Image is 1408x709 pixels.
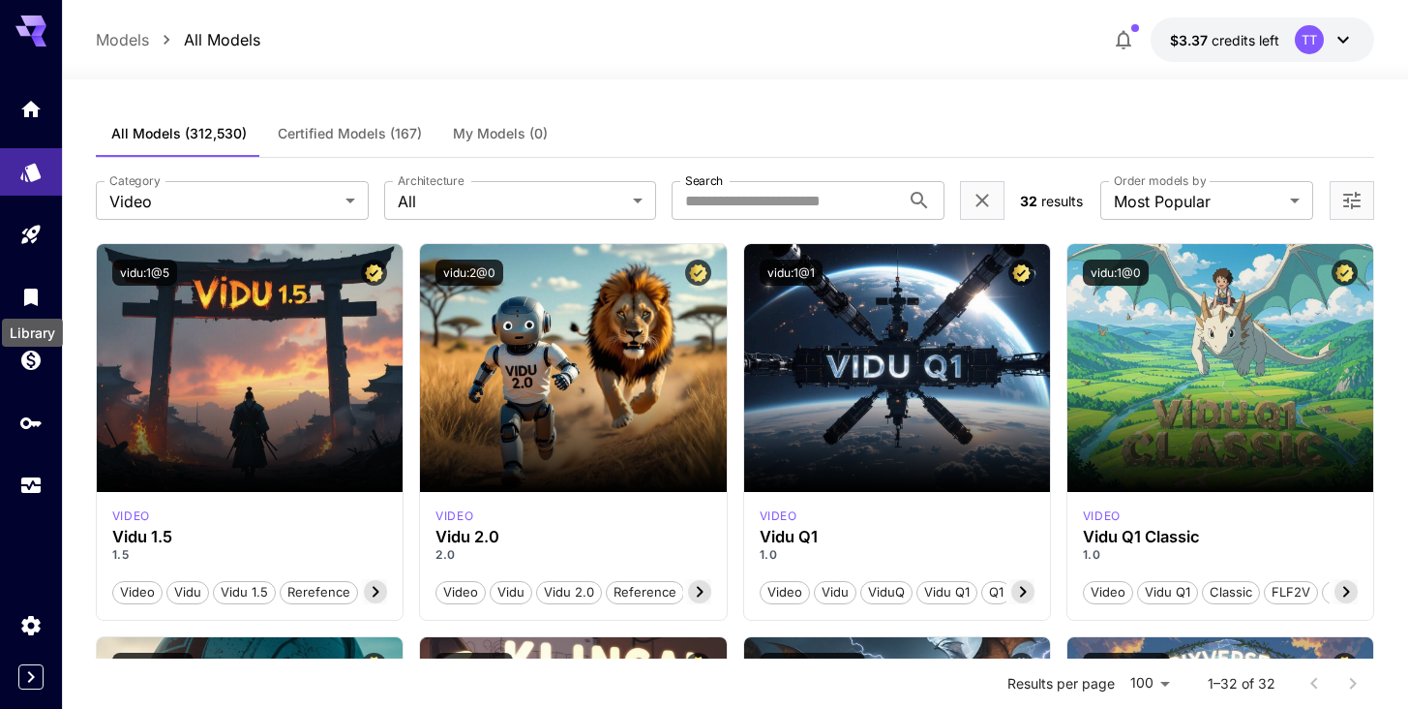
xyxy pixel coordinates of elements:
button: Certified Model – Vetted for best performance and includes a commercial license. [361,260,387,286]
h3: Vidu 2.0 [435,528,710,546]
button: runware:200@7 [760,653,865,679]
p: 2.0 [435,546,710,564]
span: results [1041,193,1083,209]
div: TT [1295,25,1324,54]
span: Reference [607,583,683,602]
span: Vidu [491,583,531,602]
div: 100 [1123,669,1177,697]
div: $3.3694 [1170,30,1279,50]
span: Video [761,583,809,602]
div: vidu_1_5 [112,508,150,525]
span: Video [113,583,162,602]
button: Certified Model – Vetted for best performance and includes a commercial license. [361,653,387,679]
button: Vidu [814,579,856,604]
span: Video [436,583,485,602]
button: vidu:1@1 [760,260,823,286]
button: Certified Model – Vetted for best performance and includes a commercial license. [685,653,711,679]
button: Certified Model – Vetted for best performance and includes a commercial license. [1332,260,1358,286]
div: vidu_2_0 [435,508,473,525]
span: Vidu Q1 [1138,583,1197,602]
label: Order models by [1114,172,1206,189]
h3: Vidu Q1 Classic [1083,528,1358,546]
p: 1.0 [1083,546,1358,564]
button: vidu:1@5 [112,260,177,286]
button: Verified working [1008,653,1034,679]
div: vidu_q1 [760,508,797,525]
div: vidu_q1_classic [1083,508,1121,525]
div: Library [2,319,63,347]
h3: Vidu Q1 [760,528,1034,546]
img: logo_orange.svg [31,31,46,46]
img: tab_domain_overview_orange.svg [80,122,96,138]
button: Certified Model – Vetted for best performance and includes a commercial license. [685,260,711,286]
span: All [398,190,626,213]
img: tab_keywords_by_traffic_grey.svg [204,122,220,138]
button: $3.3694TT [1151,17,1374,62]
button: Expand sidebar [18,664,44,690]
div: Playground [19,223,43,247]
button: klingai:2@1 [435,653,513,679]
button: Rerefence [280,579,358,604]
button: google:3@0 [112,653,194,679]
label: Architecture [398,172,464,189]
div: Home [19,97,43,121]
span: ViduQ [861,583,912,602]
button: Certified Model – Vetted for best performance and includes a commercial license. [1332,653,1358,679]
span: Q1 [982,583,1010,602]
label: Category [109,172,161,189]
span: Most Popular [1114,190,1282,213]
p: Models [96,28,149,51]
button: Video [760,579,810,604]
span: $3.37 [1170,32,1212,48]
button: vidu:2@0 [435,260,503,286]
a: All Models [184,28,260,51]
span: Video [109,190,338,213]
p: video [112,508,150,525]
button: Video [112,579,163,604]
button: Q1 [981,579,1011,604]
div: Settings [19,613,43,637]
button: Clear filters (1) [971,189,994,213]
span: credits left [1212,32,1279,48]
button: I2V [1322,579,1357,604]
div: Library [19,285,43,309]
p: video [1083,508,1121,525]
button: vidu:1@0 [1083,260,1149,286]
img: website_grey.svg [31,50,46,66]
span: Classic [1203,583,1259,602]
button: Vidu Q1 [916,579,977,604]
p: Results per page [1007,674,1115,694]
button: Reference [606,579,684,604]
span: Vidu [815,583,855,602]
span: Video [1084,583,1132,602]
button: Open more filters [1340,189,1363,213]
span: Vidu [167,583,208,602]
span: Certified Models (167) [278,125,422,142]
div: Wallet [19,348,43,372]
nav: breadcrumb [96,28,260,51]
h3: Vidu 1.5 [112,528,387,546]
button: pixverse:1@1 [1083,653,1170,679]
div: Domínio [102,124,148,137]
span: 32 [1020,193,1037,209]
span: My Models (0) [453,125,548,142]
div: API Keys [19,411,43,435]
button: Certified Model – Vetted for best performance and includes a commercial license. [1008,260,1034,286]
span: Rerefence [281,583,357,602]
button: Vidu [490,579,532,604]
button: Video [435,579,486,604]
p: 1.0 [760,546,1034,564]
button: Classic [1202,579,1260,604]
p: 1.5 [112,546,387,564]
div: Usage [19,474,43,498]
span: Vidu 1.5 [214,583,275,602]
div: Models [19,154,43,178]
div: Palavras-chave [225,124,311,137]
button: Vidu Q1 [1137,579,1198,604]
